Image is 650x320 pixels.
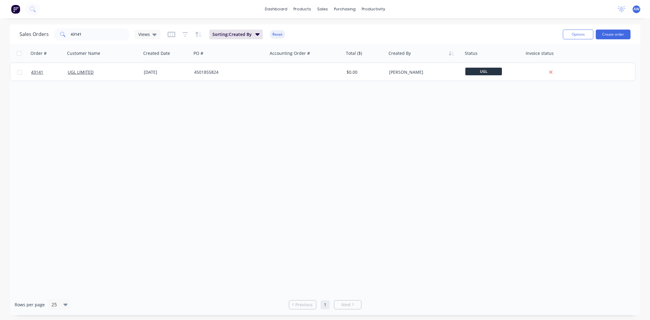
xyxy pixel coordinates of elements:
[270,50,310,56] div: Accounting Order #
[331,5,359,14] div: purchasing
[359,5,388,14] div: productivity
[295,302,313,308] span: Previous
[138,31,150,37] span: Views
[20,31,49,37] h1: Sales Orders
[334,302,361,308] a: Next page
[15,302,45,308] span: Rows per page
[31,63,68,81] a: 43141
[194,50,203,56] div: PO #
[341,302,351,308] span: Next
[212,31,252,37] span: Sorting: Created By
[465,68,502,75] span: UGL
[30,50,47,56] div: Order #
[346,69,382,75] div: $0.00
[31,69,43,75] span: 43141
[465,50,478,56] div: Status
[596,30,630,39] button: Create order
[286,300,364,309] ul: Pagination
[389,69,457,75] div: [PERSON_NAME]
[321,300,330,309] a: Page 1 is your current page
[289,302,316,308] a: Previous page
[262,5,290,14] a: dashboard
[270,30,285,39] button: Reset
[346,50,362,56] div: Total ($)
[143,50,170,56] div: Created Date
[144,69,189,75] div: [DATE]
[290,5,314,14] div: products
[68,69,94,75] a: UGL LIMITED
[194,69,262,75] div: 4501855824
[314,5,331,14] div: sales
[526,50,554,56] div: Invoice status
[563,30,593,39] button: Options
[67,50,100,56] div: Customer Name
[389,50,411,56] div: Created By
[634,6,639,12] span: AW
[209,30,263,39] button: Sorting:Created By
[11,5,20,14] img: Factory
[71,28,130,41] input: Search...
